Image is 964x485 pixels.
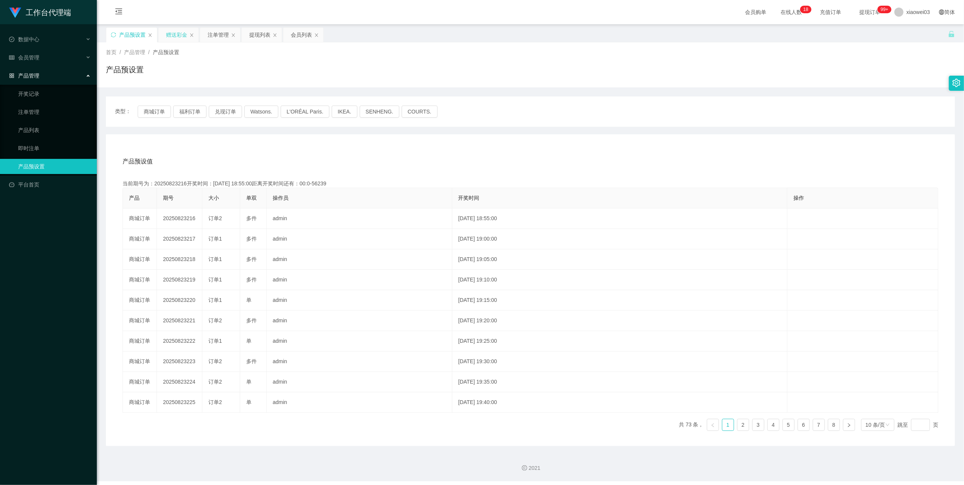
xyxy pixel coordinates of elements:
td: admin [267,392,452,413]
i: 图标: close [148,33,152,37]
span: 开奖时间 [458,195,480,201]
td: [DATE] 19:20:00 [452,311,787,331]
div: 2021 [103,464,958,472]
div: 10 条/页 [866,419,885,431]
span: 订单2 [208,379,222,385]
p: 8 [806,6,809,13]
i: 图标: appstore-o [9,73,14,78]
span: 多件 [246,317,257,323]
span: 多件 [246,358,257,364]
button: SENHENG. [360,106,399,118]
img: logo.9652507e.png [9,8,21,18]
td: 商城订单 [123,229,157,249]
i: 图标: unlock [948,31,955,37]
td: 20250823223 [157,351,202,372]
li: 下一页 [843,419,855,431]
button: L'ORÉAL Paris. [281,106,329,118]
i: 图标: copyright [522,465,527,471]
i: 图标: close [231,33,236,37]
li: 7 [813,419,825,431]
td: 20250823218 [157,249,202,270]
td: admin [267,208,452,229]
span: 订单1 [208,338,222,344]
a: 8 [828,419,840,431]
span: 单 [246,379,251,385]
i: 图标: sync [111,32,116,37]
span: 操作员 [273,195,289,201]
i: 图标: right [847,423,851,427]
button: 福利订单 [173,106,206,118]
a: 3 [753,419,764,431]
td: 商城订单 [123,208,157,229]
span: 期号 [163,195,174,201]
i: 图标: menu-fold [106,0,132,25]
span: 订单2 [208,317,222,323]
span: 多件 [246,256,257,262]
td: 20250823217 [157,229,202,249]
span: 产品管理 [9,73,39,79]
td: admin [267,249,452,270]
td: [DATE] 19:15:00 [452,290,787,311]
span: 数据中心 [9,36,39,42]
button: IKEA. [332,106,357,118]
span: 多件 [246,215,257,221]
div: 当前期号为：20250823216开奖时间：[DATE] 18:55:00距离开奖时间还有：00:0-56239 [123,180,938,188]
li: 6 [798,419,810,431]
p: 1 [803,6,806,13]
td: admin [267,229,452,249]
div: 产品预设置 [119,28,146,42]
span: 订单1 [208,256,222,262]
i: 图标: left [711,423,715,427]
li: 上一页 [707,419,719,431]
td: [DATE] 19:35:00 [452,372,787,392]
td: 商城订单 [123,392,157,413]
li: 2 [737,419,749,431]
span: 产品预设置 [153,49,179,55]
td: [DATE] 19:10:00 [452,270,787,290]
td: admin [267,331,452,351]
span: 产品 [129,195,140,201]
i: 图标: close [273,33,277,37]
span: 会员管理 [9,54,39,61]
span: 提现订单 [856,9,885,15]
td: 20250823225 [157,392,202,413]
a: 即时注单 [18,141,91,156]
span: 在线人数 [777,9,806,15]
li: 5 [782,419,795,431]
td: [DATE] 19:30:00 [452,351,787,372]
td: admin [267,311,452,331]
td: [DATE] 19:40:00 [452,392,787,413]
td: 商城订单 [123,270,157,290]
a: 5 [783,419,794,431]
td: [DATE] 19:00:00 [452,229,787,249]
span: 多件 [246,236,257,242]
i: 图标: setting [952,79,961,87]
div: 会员列表 [291,28,312,42]
td: 商城订单 [123,331,157,351]
span: 产品管理 [124,49,145,55]
td: 20250823216 [157,208,202,229]
span: 单双 [246,195,257,201]
td: 商城订单 [123,290,157,311]
span: 操作 [793,195,804,201]
td: admin [267,351,452,372]
td: 商城订单 [123,311,157,331]
li: 1 [722,419,734,431]
div: 跳至 页 [897,419,938,431]
td: [DATE] 18:55:00 [452,208,787,229]
td: [DATE] 19:25:00 [452,331,787,351]
td: 商城订单 [123,249,157,270]
sup: 18 [800,6,811,13]
sup: 941 [878,6,891,13]
a: 工作台代理端 [9,9,71,15]
td: 20250823222 [157,331,202,351]
span: 订单2 [208,215,222,221]
span: 订单1 [208,297,222,303]
i: 图标: check-circle-o [9,37,14,42]
li: 共 73 条， [679,419,703,431]
a: 2 [737,419,749,431]
td: admin [267,270,452,290]
button: 商城订单 [138,106,171,118]
span: 订单2 [208,358,222,364]
a: 产品列表 [18,123,91,138]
